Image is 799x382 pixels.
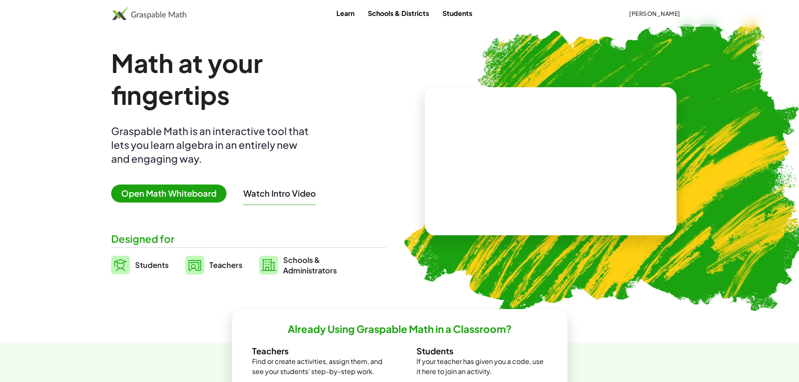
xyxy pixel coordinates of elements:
h2: Already Using Graspable Math in a Classroom? [288,322,512,335]
img: svg%3e [185,256,204,275]
h1: Math at your fingertips [111,47,378,111]
span: Open Math Whiteboard [111,185,226,203]
button: [PERSON_NAME] [622,6,687,21]
a: Teachers [185,255,242,275]
video: What is this? This is dynamic math notation. Dynamic math notation plays a central role in how Gr... [488,130,614,193]
p: Find or create activities, assign them, and see your students' step-by-step work. [252,356,383,377]
span: Students [135,260,169,270]
a: Learn [330,5,361,21]
a: Students [436,5,479,21]
a: Students [111,255,169,275]
span: Teachers [209,260,242,270]
h3: Teachers [252,346,383,356]
button: Watch Intro Video [243,188,316,199]
div: Graspable Math is an interactive tool that lets you learn algebra in an entirely new and engaging... [111,124,312,166]
h3: Students [416,346,547,356]
div: Designed for [111,232,386,246]
a: Schools &Administrators [259,255,337,275]
img: svg%3e [111,256,130,274]
span: [PERSON_NAME] [629,10,680,17]
a: Open Math Whiteboard [111,190,233,198]
span: Schools & Administrators [283,255,337,275]
a: Schools & Districts [361,5,436,21]
p: If your teacher has given you a code, use it here to join an activity. [416,356,547,377]
img: svg%3e [259,256,278,275]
